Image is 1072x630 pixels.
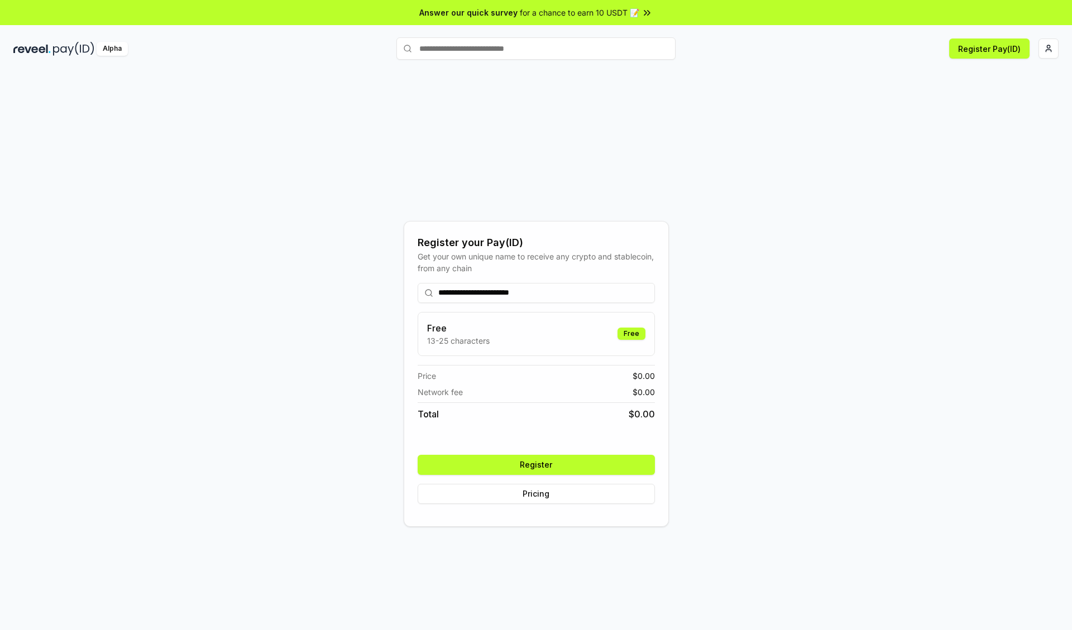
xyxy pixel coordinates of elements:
[418,251,655,274] div: Get your own unique name to receive any crypto and stablecoin, from any chain
[97,42,128,56] div: Alpha
[418,484,655,504] button: Pricing
[949,39,1030,59] button: Register Pay(ID)
[419,7,518,18] span: Answer our quick survey
[427,321,490,335] h3: Free
[618,328,645,340] div: Free
[418,370,436,382] span: Price
[418,235,655,251] div: Register your Pay(ID)
[418,386,463,398] span: Network fee
[520,7,639,18] span: for a chance to earn 10 USDT 📝
[418,407,439,421] span: Total
[418,455,655,475] button: Register
[427,335,490,347] p: 13-25 characters
[629,407,655,421] span: $ 0.00
[53,42,94,56] img: pay_id
[633,370,655,382] span: $ 0.00
[13,42,51,56] img: reveel_dark
[633,386,655,398] span: $ 0.00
